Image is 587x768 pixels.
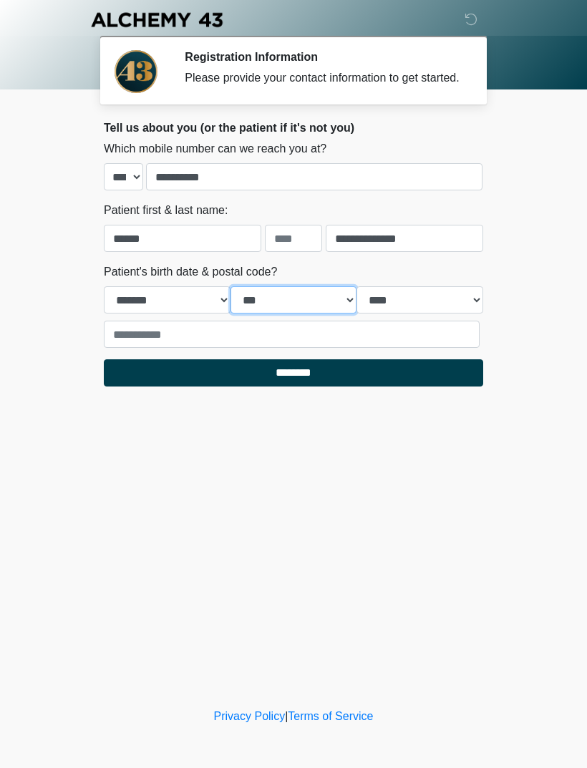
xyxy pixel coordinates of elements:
[115,50,157,93] img: Agent Avatar
[104,263,277,281] label: Patient's birth date & postal code?
[185,50,462,64] h2: Registration Information
[288,710,373,722] a: Terms of Service
[285,710,288,722] a: |
[104,140,326,157] label: Which mobile number can we reach you at?
[185,69,462,87] div: Please provide your contact information to get started.
[89,11,224,29] img: Alchemy 43 Logo
[214,710,286,722] a: Privacy Policy
[104,202,228,219] label: Patient first & last name:
[104,121,483,135] h2: Tell us about you (or the patient if it's not you)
